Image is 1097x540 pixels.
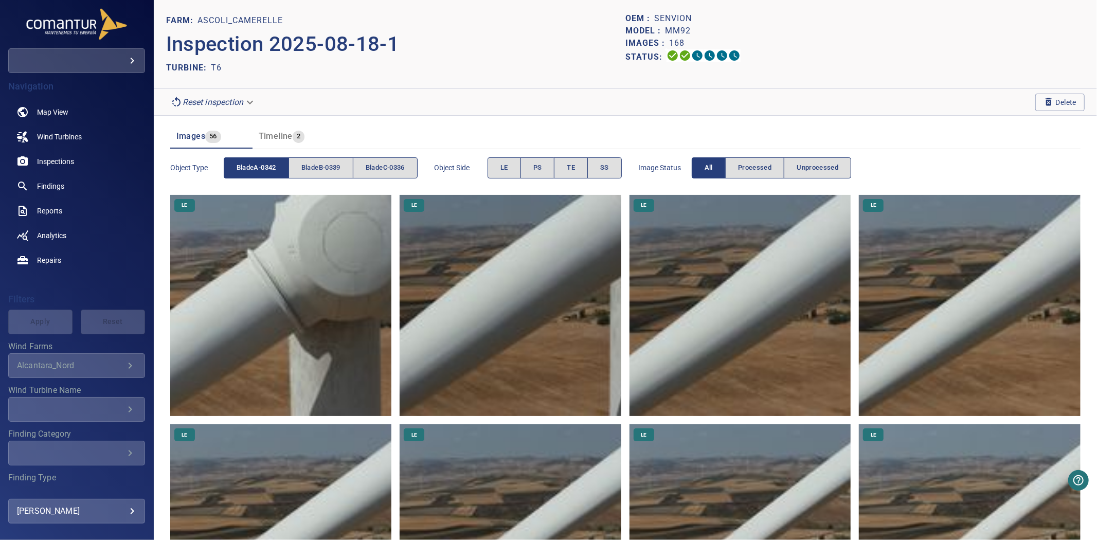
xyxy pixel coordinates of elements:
div: Wind Farms [8,353,145,378]
span: All [705,162,713,174]
span: LE [175,202,193,209]
p: Inspection 2025-08-18-1 [166,29,625,60]
span: Object Side [434,163,488,173]
p: FARM: [166,14,197,27]
svg: Classification 0% [728,49,741,62]
span: Analytics [37,230,66,241]
span: Findings [37,181,64,191]
span: bladeB-0339 [301,162,340,174]
svg: Matching 0% [716,49,728,62]
p: 168 [669,37,685,49]
button: LE [488,157,521,178]
a: map noActive [8,100,145,124]
svg: Selecting 0% [691,49,704,62]
label: Wind Turbine Name [8,386,145,394]
span: LE [175,431,193,439]
p: Status: [625,49,667,64]
div: comantursiemensserviceitaly [8,48,145,73]
svg: Uploading 100% [667,49,679,62]
button: Unprocessed [784,157,851,178]
h4: Navigation [8,81,145,92]
span: LE [500,162,508,174]
span: Inspections [37,156,74,167]
p: Model : [625,25,665,37]
button: Processed [725,157,784,178]
p: OEM : [625,12,654,25]
span: Processed [738,162,771,174]
span: LE [635,431,653,439]
label: Finding Type [8,474,145,482]
span: LE [865,431,883,439]
span: TE [567,162,575,174]
span: 2 [293,131,304,142]
a: findings noActive [8,174,145,199]
button: bladeA-0342 [224,157,289,178]
a: windturbines noActive [8,124,145,149]
button: All [692,157,726,178]
span: Timeline [259,131,293,141]
svg: Data Formatted 100% [679,49,691,62]
p: Images : [625,37,669,49]
em: Reset inspection [183,97,243,107]
div: imageStatus [692,157,852,178]
label: Finding Category [8,430,145,438]
div: [PERSON_NAME] [17,503,136,519]
p: Senvion [654,12,692,25]
div: Finding Category [8,441,145,465]
img: comantursiemensserviceitaly-logo [25,8,128,40]
span: 56 [205,131,221,142]
span: LE [405,202,423,209]
p: MM92 [665,25,691,37]
span: Object type [170,163,224,173]
div: objectSide [488,157,622,178]
span: LE [635,202,653,209]
button: bladeC-0336 [353,157,418,178]
button: bladeB-0339 [289,157,353,178]
p: T6 [211,62,222,74]
a: reports noActive [8,199,145,223]
span: Repairs [37,255,61,265]
label: Wind Farms [8,343,145,351]
span: Image Status [638,163,692,173]
span: PS [533,162,542,174]
div: Reset inspection [166,93,260,111]
span: SS [600,162,609,174]
div: objectType [224,157,418,178]
div: Alcantara_Nord [17,361,124,370]
span: bladeC-0336 [366,162,405,174]
a: inspections noActive [8,149,145,174]
button: SS [587,157,622,178]
span: Reports [37,206,62,216]
span: Images [176,131,205,141]
svg: ML Processing 0% [704,49,716,62]
div: Wind Turbine Name [8,397,145,422]
p: Ascoli_Camerelle [197,14,283,27]
span: Delete [1044,97,1076,108]
span: LE [405,431,423,439]
p: TURBINE: [166,62,211,74]
span: Unprocessed [797,162,838,174]
a: repairs noActive [8,248,145,273]
h4: Filters [8,294,145,304]
button: TE [554,157,588,178]
a: analytics noActive [8,223,145,248]
button: Delete [1035,94,1085,111]
button: PS [520,157,555,178]
span: LE [865,202,883,209]
span: Wind Turbines [37,132,82,142]
span: Map View [37,107,68,117]
span: bladeA-0342 [237,162,276,174]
